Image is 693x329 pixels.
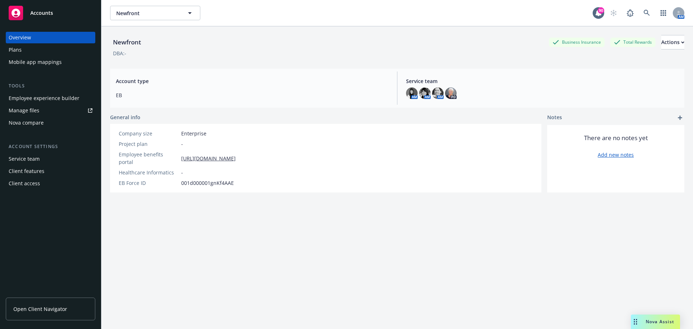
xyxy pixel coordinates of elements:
[610,38,655,47] div: Total Rewards
[432,87,444,99] img: photo
[116,77,388,85] span: Account type
[623,6,637,20] a: Report a Bug
[419,87,431,99] img: photo
[6,178,95,189] a: Client access
[119,130,178,137] div: Company size
[110,6,200,20] button: Newfront
[406,87,418,99] img: photo
[13,305,67,313] span: Open Client Navigator
[6,3,95,23] a: Accounts
[631,315,640,329] div: Drag to move
[606,6,621,20] a: Start snowing
[661,35,684,49] button: Actions
[119,140,178,148] div: Project plan
[181,179,234,187] span: 001d000001gnKf4AAE
[181,155,236,162] a: [URL][DOMAIN_NAME]
[9,44,22,56] div: Plans
[119,179,178,187] div: EB Force ID
[549,38,605,47] div: Business Insurance
[6,44,95,56] a: Plans
[9,165,44,177] div: Client features
[9,178,40,189] div: Client access
[9,105,39,116] div: Manage files
[9,56,62,68] div: Mobile app mappings
[640,6,654,20] a: Search
[119,169,178,176] div: Healthcare Informatics
[6,165,95,177] a: Client features
[6,153,95,165] a: Service team
[9,32,31,43] div: Overview
[181,140,183,148] span: -
[631,315,680,329] button: Nova Assist
[6,143,95,150] div: Account settings
[116,91,388,99] span: EB
[6,92,95,104] a: Employee experience builder
[113,49,126,57] div: DBA: -
[30,10,53,16] span: Accounts
[9,153,40,165] div: Service team
[656,6,671,20] a: Switch app
[181,169,183,176] span: -
[181,130,206,137] span: Enterprise
[9,117,44,129] div: Nova compare
[584,134,648,142] span: There are no notes yet
[6,82,95,90] div: Tools
[6,117,95,129] a: Nova compare
[547,113,562,122] span: Notes
[676,113,684,122] a: add
[6,105,95,116] a: Manage files
[598,151,634,159] a: Add new notes
[6,32,95,43] a: Overview
[119,151,178,166] div: Employee benefits portal
[646,319,674,325] span: Nova Assist
[6,56,95,68] a: Mobile app mappings
[116,9,179,17] span: Newfront
[445,87,457,99] img: photo
[110,38,144,47] div: Newfront
[598,7,604,14] div: 90
[110,113,140,121] span: General info
[406,77,679,85] span: Service team
[9,92,79,104] div: Employee experience builder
